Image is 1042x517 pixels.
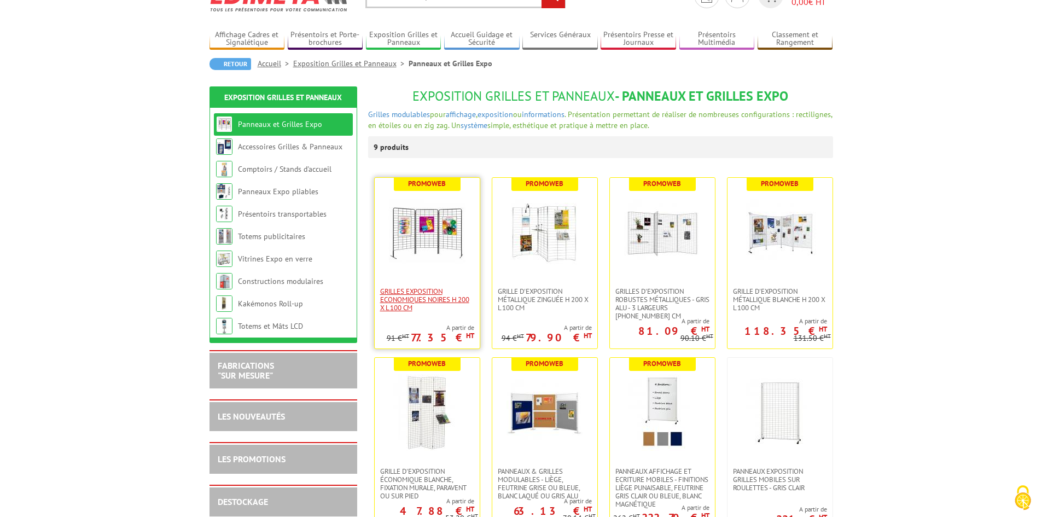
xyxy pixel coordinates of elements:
img: Panneaux Expo pliables [216,183,232,200]
a: Panneaux & Grilles modulables - liège, feutrine grise ou bleue, blanc laqué ou gris alu [492,467,597,500]
img: Constructions modulaires [216,273,232,289]
a: Retour [209,58,251,70]
p: 94 € [502,334,524,342]
span: Panneaux & Grilles modulables - liège, feutrine grise ou bleue, blanc laqué ou gris alu [498,467,592,500]
a: FABRICATIONS"Sur Mesure" [218,360,274,381]
a: affichage [446,109,476,119]
span: Exposition Grilles et Panneaux [412,88,615,104]
sup: HT [466,331,474,340]
img: Panneaux et Grilles Expo [216,116,232,132]
a: Panneaux et Grilles Expo [238,119,322,129]
span: A partir de [610,317,709,326]
a: Totems publicitaires [238,231,305,241]
sup: HT [402,332,409,340]
span: A partir de [375,497,474,506]
span: A partir de [492,497,592,506]
sup: HT [584,331,592,340]
a: exposition [478,109,513,119]
a: LES PROMOTIONS [218,454,286,464]
a: Exposition Grilles et Panneaux [224,92,342,102]
sup: HT [584,504,592,514]
img: Cookies (fenêtre modale) [1009,484,1037,512]
img: Kakémonos Roll-up [216,295,232,312]
p: 90.10 € [680,334,713,342]
p: 91 € [387,334,409,342]
p: 47.88 € [400,508,474,514]
img: Grille d'exposition métallique Zinguée H 200 x L 100 cm [507,194,583,271]
a: informations [522,109,564,119]
img: Vitrines Expo en verre [216,251,232,267]
a: DESTOCKAGE [218,496,268,507]
a: Grilles d'exposition robustes métalliques - gris alu - 3 largeurs [PHONE_NUMBER] cm [610,287,715,320]
a: Présentoirs Multimédia [679,30,755,48]
a: Comptoirs / Stands d'accueil [238,164,331,174]
sup: HT [701,324,709,334]
span: A partir de [776,505,827,514]
a: Accueil Guidage et Sécurité [444,30,520,48]
img: Totems et Mâts LCD [216,318,232,334]
b: Promoweb [408,179,446,188]
img: Grille d'exposition économique blanche, fixation murale, paravent ou sur pied [389,374,465,451]
span: A partir de [727,317,827,326]
a: système [461,120,487,130]
span: A partir de [387,323,474,332]
button: Cookies (fenêtre modale) [1004,480,1042,517]
h1: - Panneaux et Grilles Expo [368,89,833,103]
p: 77.35 € [411,334,474,341]
span: Panneaux Affichage et Ecriture Mobiles - finitions liège punaisable, feutrine gris clair ou bleue... [615,467,709,508]
a: modulables [392,109,430,119]
a: Classement et Rangement [758,30,833,48]
a: Grille d'exposition métallique blanche H 200 x L 100 cm [727,287,833,312]
a: Panneaux Expo pliables [238,187,318,196]
b: Promoweb [761,179,799,188]
span: A partir de [613,503,709,512]
a: Exposition Grilles et Panneaux [293,59,409,68]
li: Panneaux et Grilles Expo [409,58,492,69]
a: Grilles Exposition Economiques Noires H 200 x L 100 cm [375,287,480,312]
b: Promoweb [643,179,681,188]
a: Panneaux Exposition Grilles mobiles sur roulettes - gris clair [727,467,833,492]
a: Panneaux Affichage et Ecriture Mobiles - finitions liège punaisable, feutrine gris clair ou bleue... [610,467,715,508]
span: Grilles Exposition Economiques Noires H 200 x L 100 cm [380,287,474,312]
span: A partir de [502,323,592,332]
a: Kakémonos Roll-up [238,299,303,309]
img: Panneaux Affichage et Ecriture Mobiles - finitions liège punaisable, feutrine gris clair ou bleue... [624,374,701,451]
a: LES NOUVEAUTÉS [218,411,285,422]
sup: HT [466,504,474,514]
sup: HT [819,324,827,334]
p: 118.35 € [744,328,827,334]
span: Grille d'exposition métallique blanche H 200 x L 100 cm [733,287,827,312]
a: Présentoirs transportables [238,209,327,219]
sup: HT [706,332,713,340]
img: Panneaux Exposition Grilles mobiles sur roulettes - gris clair [742,374,818,451]
b: Promoweb [526,179,563,188]
span: Grilles d'exposition robustes métalliques - gris alu - 3 largeurs [PHONE_NUMBER] cm [615,287,709,320]
a: Vitrines Expo en verre [238,254,312,264]
a: Grille d'exposition économique blanche, fixation murale, paravent ou sur pied [375,467,480,500]
p: 79.90 € [526,334,592,341]
a: Grilles [368,109,389,119]
p: 63.13 € [514,508,592,514]
a: Exposition Grilles et Panneaux [366,30,441,48]
img: Accessoires Grilles & Panneaux [216,138,232,155]
span: pour , ou . Présentation permettant de réaliser de nombreuses configurations : rectilignes, en ét... [368,109,832,130]
a: Accueil [258,59,293,68]
span: Grille d'exposition métallique Zinguée H 200 x L 100 cm [498,287,592,312]
img: Grilles d'exposition robustes métalliques - gris alu - 3 largeurs 70-100-120 cm [624,194,701,271]
img: Grille d'exposition métallique blanche H 200 x L 100 cm [742,194,818,271]
b: Promoweb [643,359,681,368]
sup: HT [824,332,831,340]
a: Grille d'exposition métallique Zinguée H 200 x L 100 cm [492,287,597,312]
p: 9 produits [374,136,415,158]
a: Présentoirs et Porte-brochures [288,30,363,48]
a: Totems et Mâts LCD [238,321,303,331]
b: Promoweb [526,359,563,368]
a: Services Généraux [522,30,598,48]
a: Constructions modulaires [238,276,323,286]
span: Grille d'exposition économique blanche, fixation murale, paravent ou sur pied [380,467,474,500]
img: Panneaux & Grilles modulables - liège, feutrine grise ou bleue, blanc laqué ou gris alu [507,374,583,451]
p: 81.09 € [638,328,709,334]
img: Comptoirs / Stands d'accueil [216,161,232,177]
img: Totems publicitaires [216,228,232,245]
a: Affichage Cadres et Signalétique [209,30,285,48]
